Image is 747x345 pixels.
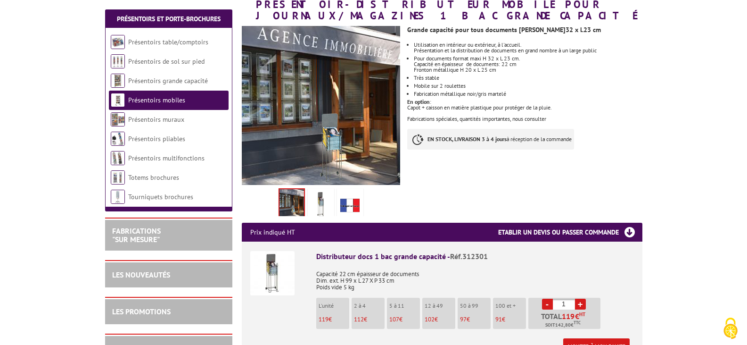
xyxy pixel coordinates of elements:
span: 102 [425,315,435,323]
span: Soit € [545,321,581,329]
a: Présentoirs muraux [128,115,184,124]
a: Tourniquets brochures [128,193,193,201]
div: Fronton métallique H 20 x L 25 cm [414,67,642,73]
a: LES PROMOTIONS [112,307,171,316]
span: 97 [460,315,467,323]
a: Présentoirs mobiles [128,96,185,104]
img: Présentoirs mobiles [111,93,125,107]
div: Capot + caisson en matière plastique pour protéger de la pluie. Fabrications spéciales, quantités... [407,105,642,122]
img: Distributeur docs 1 bac grande capacité [250,251,295,295]
span: Réf.312301 [450,252,488,261]
img: distributeur_docs_1bac_grande_capacite_312301_mise_en_scene.jpg [242,26,401,185]
p: à réception de la commande [407,129,574,150]
img: Présentoirs multifonctions [111,151,125,165]
p: € [319,316,349,323]
a: Présentoirs pliables [128,135,185,143]
a: FABRICATIONS"Sur Mesure" [112,226,161,244]
sup: TTC [574,320,581,325]
p: Prix indiqué HT [250,223,295,242]
span: 119 [319,315,328,323]
li: Fabrication métallique noir/gris martelé [414,91,642,97]
p: L'unité [319,303,349,309]
p: 12 à 49 [425,303,455,309]
strong: Grande capacité pour tous documents [PERSON_NAME]32 x l.23 cm [407,25,601,34]
img: edimeta_produit_fabrique_en_france.jpg [339,190,361,219]
span: 107 [389,315,399,323]
li: Très stable [414,75,642,81]
span: € [575,312,579,320]
li: Utilisation en intérieur ou extérieur, à l'accueil. Présentation et la distribution de documents ... [414,42,642,53]
strong: En option [407,98,430,105]
img: Tourniquets brochures [111,190,125,204]
img: presentoirs_mobiles_312301_2.jpg [310,190,332,219]
a: - [542,299,553,310]
img: Présentoirs de sol sur pied [111,54,125,68]
img: Totems brochures [111,170,125,185]
p: Capacité en épaisseur de documents: 22 cm [414,61,642,67]
p: Total [531,312,600,329]
p: € [495,316,526,323]
a: Présentoirs multifonctions [128,154,205,162]
p: € [460,316,491,323]
strong: EN STOCK, LIVRAISON 3 à 4 jours [427,135,507,143]
img: Présentoirs grande capacité [111,74,125,88]
p: € [425,316,455,323]
span: 142,80 [555,321,571,329]
img: Présentoirs table/comptoirs [111,35,125,49]
a: Présentoirs grande capacité [128,76,208,85]
p: Capacité 22 cm épaisseur de documents Dim. ext. H 99 x L 27 X P 33 cm Poids vide 5 kg [316,264,634,291]
a: Présentoirs de sol sur pied [128,57,205,66]
img: Présentoirs muraux [111,112,125,126]
p: € [354,316,385,323]
p: Pour documents format maxi H 32 x L 23 cm. [414,56,642,61]
span: 112 [354,315,364,323]
a: Présentoirs et Porte-brochures [117,15,221,23]
p: 5 à 11 [389,303,420,309]
img: Présentoirs pliables [111,132,125,146]
a: LES NOUVEAUTÉS [112,270,170,279]
div: Distributeur docs 1 bac grande capacité - [316,251,634,262]
p: 50 à 99 [460,303,491,309]
img: distributeur_docs_1bac_grande_capacite_312301_mise_en_scene.jpg [279,189,304,219]
span: 91 [495,315,502,323]
a: Présentoirs table/comptoirs [128,38,208,46]
span: 119 [562,312,575,320]
button: Cookies (fenêtre modale) [714,313,747,345]
sup: HT [579,311,585,318]
div: : [407,21,649,159]
p: 2 à 4 [354,303,385,309]
img: Cookies (fenêtre modale) [719,317,742,340]
p: 100 et + [495,303,526,309]
a: Totems brochures [128,173,179,182]
h3: Etablir un devis ou passer commande [498,223,642,242]
a: + [575,299,586,310]
li: Mobile sur 2 roulettes [414,83,642,89]
p: € [389,316,420,323]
